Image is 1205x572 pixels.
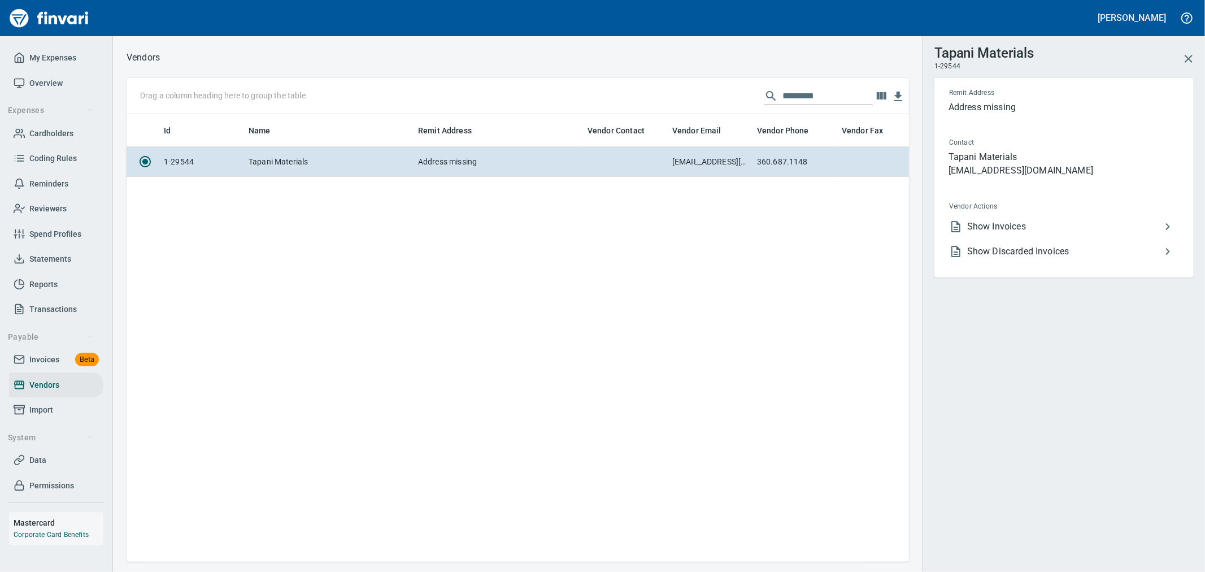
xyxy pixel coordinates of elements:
span: Show Discarded Invoices [967,245,1161,258]
span: Contact [949,137,1076,149]
span: Remit Address [949,88,1086,99]
span: 1-29544 [934,61,960,72]
button: Payable [3,327,98,348]
span: Reviewers [29,202,67,216]
span: Remit Address [418,124,486,137]
button: [PERSON_NAME] [1095,9,1169,27]
button: System [3,427,98,448]
span: Id [164,124,185,137]
span: Spend Profiles [29,227,81,241]
p: Vendors [127,51,160,64]
span: Beta [75,353,99,366]
td: Tapani Materials [244,147,414,177]
span: Overview [29,76,63,90]
a: Data [9,448,103,473]
a: Import [9,397,103,423]
a: Transactions [9,297,103,322]
td: 1-29544 [159,147,244,177]
span: Vendors [29,378,59,392]
span: Expenses [8,103,93,118]
span: Import [29,403,53,417]
nav: breadcrumb [127,51,160,64]
span: Payable [8,330,93,344]
h5: [PERSON_NAME] [1098,12,1166,24]
p: Tapani Materials [949,150,1179,164]
span: Vendor Contact [588,124,659,137]
button: Choose columns to display [873,88,890,105]
span: My Expenses [29,51,76,65]
span: Vendor Email [672,124,736,137]
span: Data [29,453,46,467]
h6: Mastercard [14,517,103,529]
span: Vendor Phone [757,124,809,137]
td: [EMAIL_ADDRESS][DOMAIN_NAME] [668,147,752,177]
span: Statements [29,252,71,266]
span: Name [249,124,285,137]
a: My Expenses [9,45,103,71]
span: Vendor Email [672,124,721,137]
span: System [8,431,93,445]
a: Cardholders [9,121,103,146]
span: Vendor Phone [757,124,824,137]
span: Reminders [29,177,68,191]
a: Permissions [9,473,103,499]
a: Statements [9,246,103,272]
a: Corporate Card Benefits [14,531,89,539]
span: Vendor Actions [949,201,1087,213]
td: 360.687.1148 [752,147,837,177]
span: Show Invoices [967,220,1161,233]
span: Remit Address [418,124,472,137]
a: Reminders [9,171,103,197]
img: Finvari [7,5,92,32]
a: Overview [9,71,103,96]
span: Vendor Contact [588,124,645,137]
span: Cardholders [29,127,73,141]
a: Coding Rules [9,146,103,171]
a: InvoicesBeta [9,347,103,372]
a: Spend Profiles [9,222,103,247]
p: Drag a column heading here to group the table [140,90,306,101]
button: Download Table [890,88,907,105]
span: Vendor Fax [842,124,898,137]
a: Reports [9,272,103,297]
span: Invoices [29,353,59,367]
button: Expenses [3,100,98,121]
a: Vendors [9,372,103,398]
span: Id [164,124,171,137]
p: Address missing [949,101,1179,114]
td: Address missing [414,147,583,177]
span: Vendor Fax [842,124,884,137]
h3: Tapani Materials [934,42,1034,61]
span: Name [249,124,271,137]
span: Reports [29,278,58,292]
span: Coding Rules [29,151,77,166]
button: Close Vendor [1175,45,1202,72]
span: Transactions [29,302,77,317]
span: Permissions [29,479,74,493]
a: Reviewers [9,196,103,222]
p: [EMAIL_ADDRESS][DOMAIN_NAME] [949,164,1179,177]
